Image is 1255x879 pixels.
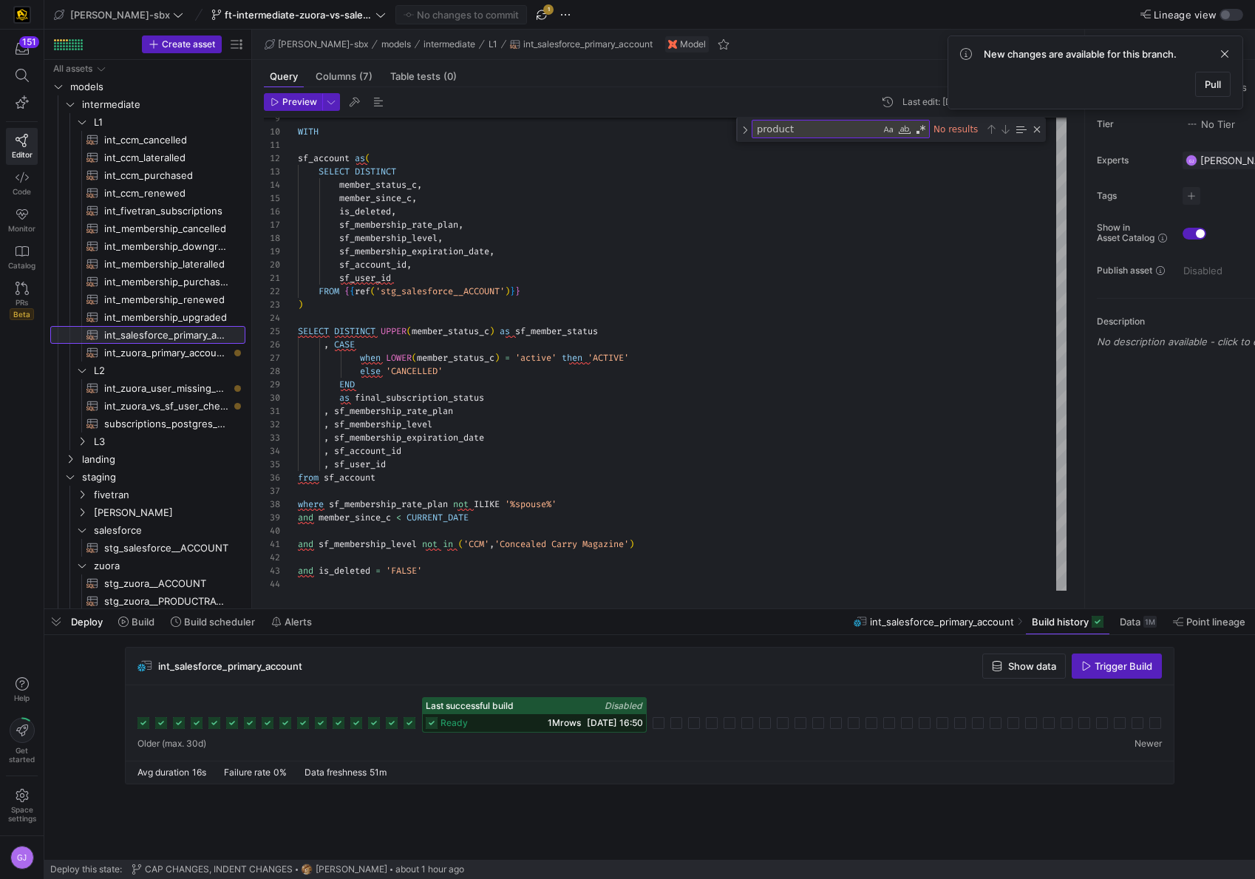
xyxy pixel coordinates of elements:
span: and [298,512,313,523]
span: int_fivetran_subscriptions​​​​​​​​​​ [104,203,228,220]
span: else [360,365,381,377]
a: subscriptions_postgres_kafka_joined_view​​​​​​​​​​ [50,415,245,432]
div: Last edit: [DATE] by [PERSON_NAME] [902,97,1058,107]
span: fivetran [94,486,243,503]
span: int_ccm_renewed​​​​​​​​​​ [104,185,228,202]
span: DISTINCT [355,166,396,177]
span: sf_membership_level [339,232,438,244]
div: 19 [264,245,280,258]
div: Press SPACE to select this row. [50,468,245,486]
span: ready [441,718,468,728]
div: No results [932,120,983,138]
div: Press SPACE to select this row. [50,415,245,432]
span: L3 [94,433,243,450]
span: SELECT [319,166,350,177]
div: Press SPACE to select this row. [50,503,245,521]
span: Show data [1008,660,1056,672]
div: Press SPACE to select this row. [50,557,245,574]
span: Data freshness [305,767,367,778]
div: 32 [264,418,280,431]
span: ft-intermediate-zuora-vs-salesforce-08052025 [225,9,373,21]
button: Build scheduler [164,609,262,634]
span: int_membership_cancelled​​​​​​​​​​ [104,220,228,237]
span: Model [680,39,706,50]
div: Next Match (Enter) [999,123,1011,135]
div: 17 [264,218,280,231]
a: int_membership_cancelled​​​​​​​​​​ [50,220,245,237]
a: stg_zuora__ACCOUNT​​​​​​​​​​ [50,574,245,592]
span: Show in Asset Catalog [1097,223,1154,243]
span: , [407,259,412,271]
div: 24 [264,311,280,325]
span: ) [489,325,494,337]
div: Press SPACE to select this row. [50,344,245,362]
span: New changes are available for this branch. [984,48,1177,60]
span: , [324,432,329,444]
span: FROM [319,285,339,297]
span: where [298,498,324,510]
div: Press SPACE to select this row. [50,60,245,78]
span: member_status_c [412,325,489,337]
button: int_salesforce_primary_account [506,35,656,53]
div: Press SPACE to select this row. [50,202,245,220]
span: END [339,379,355,390]
button: Last successful buildDisabledready1Mrows[DATE] 16:50 [422,697,647,733]
span: Publish asset [1097,265,1152,276]
div: Press SPACE to select this row. [50,397,245,415]
span: CASE [334,339,355,350]
div: 37 [264,484,280,498]
span: { [344,285,350,297]
span: [PERSON_NAME] [316,864,387,875]
a: int_membership_downgraded​​​​​​​​​​ [50,237,245,255]
a: int_ccm_renewed​​​​​​​​​​ [50,184,245,202]
span: sf_user_id [334,458,386,470]
span: about 1 hour ago [395,864,464,875]
span: ref [355,285,370,297]
div: 41 [264,537,280,551]
span: in [443,538,453,550]
div: Press SPACE to select this row. [50,539,245,557]
span: , [412,192,417,204]
div: 23 [264,298,280,311]
div: Find in Selection (⌥⌘L) [1013,121,1029,138]
span: CURRENT_DATE [407,512,469,523]
div: Press SPACE to select this row. [50,184,245,202]
span: Create asset [162,39,215,50]
span: < [396,512,401,523]
span: as [500,325,510,337]
a: int_ccm_lateralled​​​​​​​​​​ [50,149,245,166]
div: 35 [264,458,280,471]
span: , [324,405,329,417]
div: Toggle Replace [738,118,752,142]
a: Catalog [6,239,38,276]
div: Press SPACE to select this row. [50,291,245,308]
span: ) [298,299,303,310]
img: https://storage.googleapis.com/y42-prod-data-exchange/images/1Nvl5cecG3s9yuu18pSpZlzl4PBNfpIlp06V... [301,863,313,875]
span: Preview [282,97,317,107]
div: 27 [264,351,280,364]
span: then [562,352,582,364]
textarea: Find [752,121,880,138]
span: models [381,39,411,50]
div: Press SPACE to select this row. [50,379,245,397]
div: 1M [1143,616,1157,628]
div: 13 [264,165,280,178]
span: stg_zuora__ACCOUNT​​​​​​​​​​ [104,575,228,592]
span: member_status_c [339,179,417,191]
button: ft-intermediate-zuora-vs-salesforce-08052025 [208,5,390,24]
span: Help [13,693,31,702]
a: stg_salesforce__ACCOUNT​​​​​​​​​​ [50,539,245,557]
span: not [422,538,438,550]
span: [PERSON_NAME]-sbx [278,39,368,50]
button: Trigger Build [1072,654,1162,679]
span: Build scheduler [184,616,255,628]
span: sf_account [298,152,350,164]
button: Show data [982,654,1066,679]
span: , [417,179,422,191]
div: 12 [264,152,280,165]
div: 31 [264,404,280,418]
button: Create asset [142,35,222,53]
div: 34 [264,444,280,458]
span: Tier [1097,119,1171,129]
div: 15 [264,191,280,205]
